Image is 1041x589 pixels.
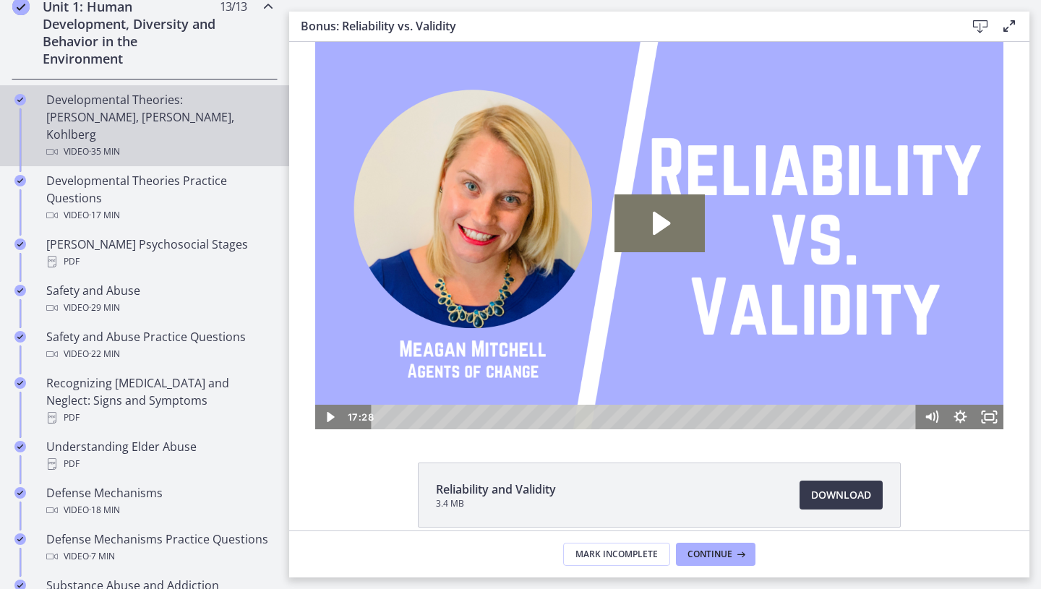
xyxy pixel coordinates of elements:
button: Play Video: cls55igrkbac72sj7790.mp4 [325,152,416,210]
button: Continue [676,543,755,566]
div: Video [46,207,272,224]
i: Completed [14,285,26,296]
span: · 29 min [89,299,120,317]
i: Completed [14,175,26,186]
div: Video [46,143,272,160]
div: Safety and Abuse Practice Questions [46,328,272,363]
div: Developmental Theories: [PERSON_NAME], [PERSON_NAME], Kohlberg [46,91,272,160]
span: 3.4 MB [436,498,556,510]
span: · 17 min [89,207,120,224]
i: Completed [14,331,26,343]
span: · 22 min [89,345,120,363]
iframe: Video Lesson [289,42,1029,429]
div: PDF [46,253,272,270]
span: · 18 min [89,502,120,519]
button: Mark Incomplete [563,543,670,566]
div: Video [46,299,272,317]
div: Defense Mechanisms [46,484,272,519]
div: Video [46,502,272,519]
div: [PERSON_NAME] Psychosocial Stages [46,236,272,270]
button: Show settings menu [656,363,685,387]
button: Fullscreen [685,363,714,387]
h3: Bonus: Reliability vs. Validity [301,17,943,35]
span: · 35 min [89,143,120,160]
div: Video [46,345,272,363]
div: PDF [46,409,272,426]
a: Download [800,481,883,510]
div: Defense Mechanisms Practice Questions [46,530,272,565]
div: Video [46,548,272,565]
div: PDF [46,455,272,473]
div: Safety and Abuse [46,282,272,317]
span: Reliability and Validity [436,481,556,498]
button: Mute [627,363,656,387]
span: Download [811,486,871,504]
i: Completed [14,94,26,106]
span: · 7 min [89,548,115,565]
span: Continue [687,549,732,560]
button: Play Video [26,363,55,387]
div: Playbar [93,363,621,387]
span: Mark Incomplete [575,549,658,560]
div: Developmental Theories Practice Questions [46,172,272,224]
i: Completed [14,487,26,499]
div: Recognizing [MEDICAL_DATA] and Neglect: Signs and Symptoms [46,374,272,426]
i: Completed [14,377,26,389]
i: Completed [14,238,26,250]
div: Understanding Elder Abuse [46,438,272,473]
i: Completed [14,533,26,545]
i: Completed [14,441,26,452]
